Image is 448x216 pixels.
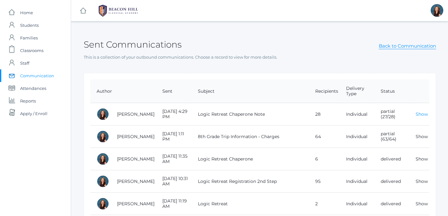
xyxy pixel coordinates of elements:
[374,126,409,148] td: partial (63/64)
[340,103,374,126] td: Individual
[309,170,340,193] td: 95
[20,82,46,95] span: Attendances
[20,107,48,120] span: Apply / Enroll
[192,148,309,170] td: Logic Retreat Chaperone
[416,156,428,162] a: Show
[117,178,154,184] a: [PERSON_NAME]
[416,201,428,207] a: Show
[97,197,109,210] div: Hilary Erickson
[20,6,33,19] span: Home
[20,95,36,107] span: Reports
[20,32,38,44] span: Families
[374,193,409,215] td: delivered
[95,3,142,19] img: BHCALogos-05-308ed15e86a5a0abce9b8dd61676a3503ac9727e845dece92d48e8588c001991.png
[309,103,340,126] td: 28
[117,201,154,207] a: [PERSON_NAME]
[374,79,409,103] th: Status
[156,193,192,215] td: [DATE] 11:19 AM
[97,108,109,120] div: Hilary Erickson
[192,170,309,193] td: Logic Retreat Registration 2nd Step
[156,170,192,193] td: [DATE] 10:31 AM
[309,79,340,103] th: Recipients
[90,79,156,103] th: Author
[374,148,409,170] td: delivered
[97,175,109,188] div: Hilary Erickson
[192,126,309,148] td: 8th Grade Trip Information - Charges
[20,19,39,32] span: Students
[416,111,428,117] a: Show
[20,69,54,82] span: Communication
[416,134,428,139] a: Show
[309,193,340,215] td: 2
[117,134,154,139] a: [PERSON_NAME]
[309,126,340,148] td: 64
[416,178,428,184] a: Show
[192,193,309,215] td: Logic Retreat
[84,40,182,50] h2: Sent Communications
[340,79,374,103] th: Delivery Type
[156,126,192,148] td: [DATE] 1:11 PM
[309,148,340,170] td: 6
[340,126,374,148] td: Individual
[156,148,192,170] td: [DATE] 11:35 AM
[117,156,154,162] a: [PERSON_NAME]
[192,79,309,103] th: Subject
[431,4,443,17] div: Hilary Erickson
[20,44,43,57] span: Classrooms
[84,54,436,61] p: This is a collection of your outbound communications. Choose a record to view for more details.
[340,170,374,193] td: Individual
[156,79,192,103] th: Sent
[340,193,374,215] td: Individual
[117,111,154,117] a: [PERSON_NAME]
[379,43,436,49] a: Back to Communication
[97,153,109,165] div: Hilary Erickson
[156,103,192,126] td: [DATE] 4:29 PM
[340,148,374,170] td: Individual
[374,103,409,126] td: partial (27/28)
[192,103,309,126] td: Logic Retreat Chaperone Note
[374,170,409,193] td: delivered
[20,57,29,69] span: Staff
[97,130,109,143] div: Hilary Erickson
